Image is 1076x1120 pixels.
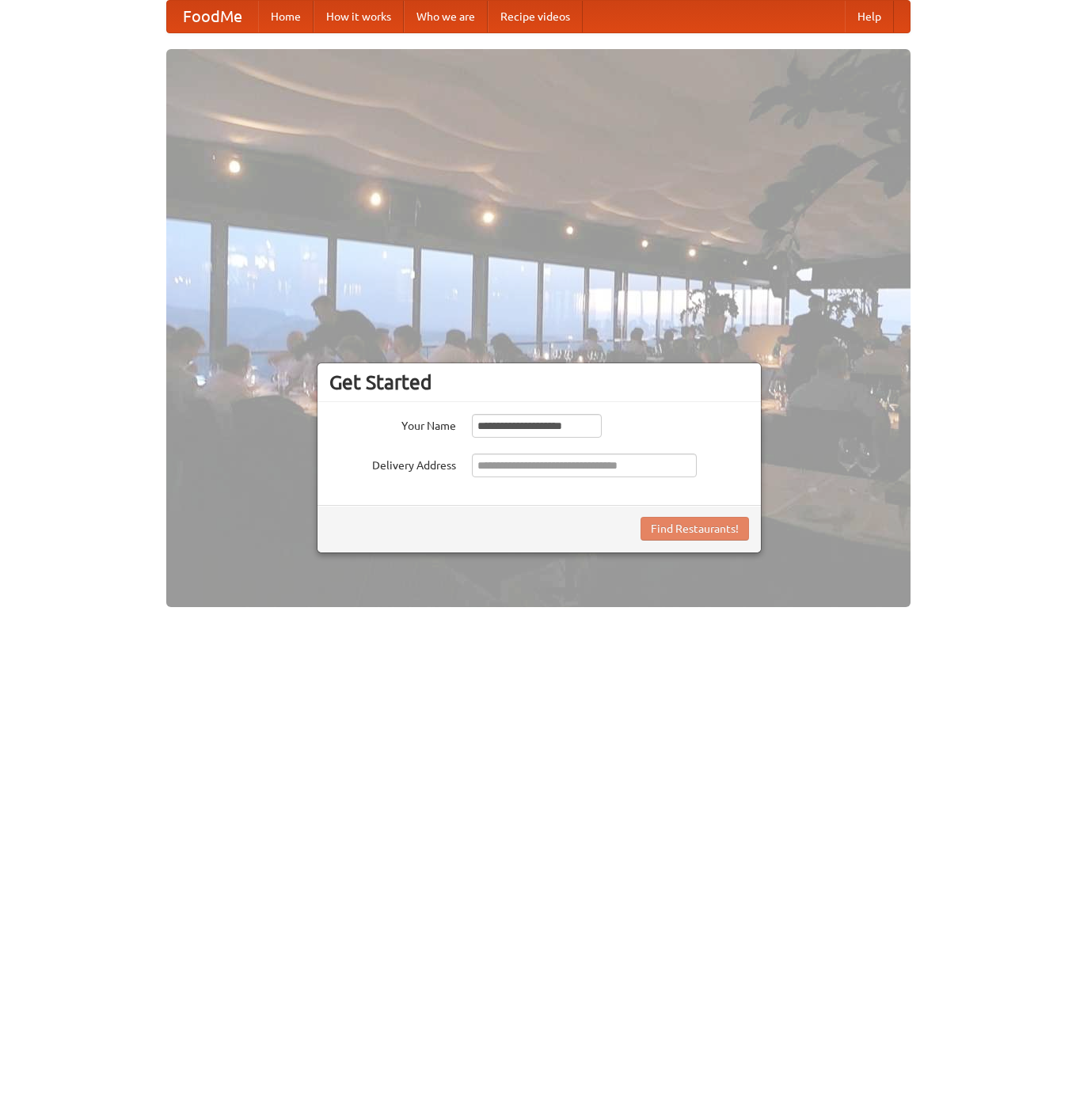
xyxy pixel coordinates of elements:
[167,1,258,32] a: FoodMe
[314,1,404,32] a: How it works
[329,414,456,434] label: Your Name
[641,517,749,541] button: Find Restaurants!
[488,1,583,32] a: Recipe videos
[329,454,456,473] label: Delivery Address
[845,1,894,32] a: Help
[329,370,749,394] h3: Get Started
[404,1,488,32] a: Who we are
[258,1,314,32] a: Home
